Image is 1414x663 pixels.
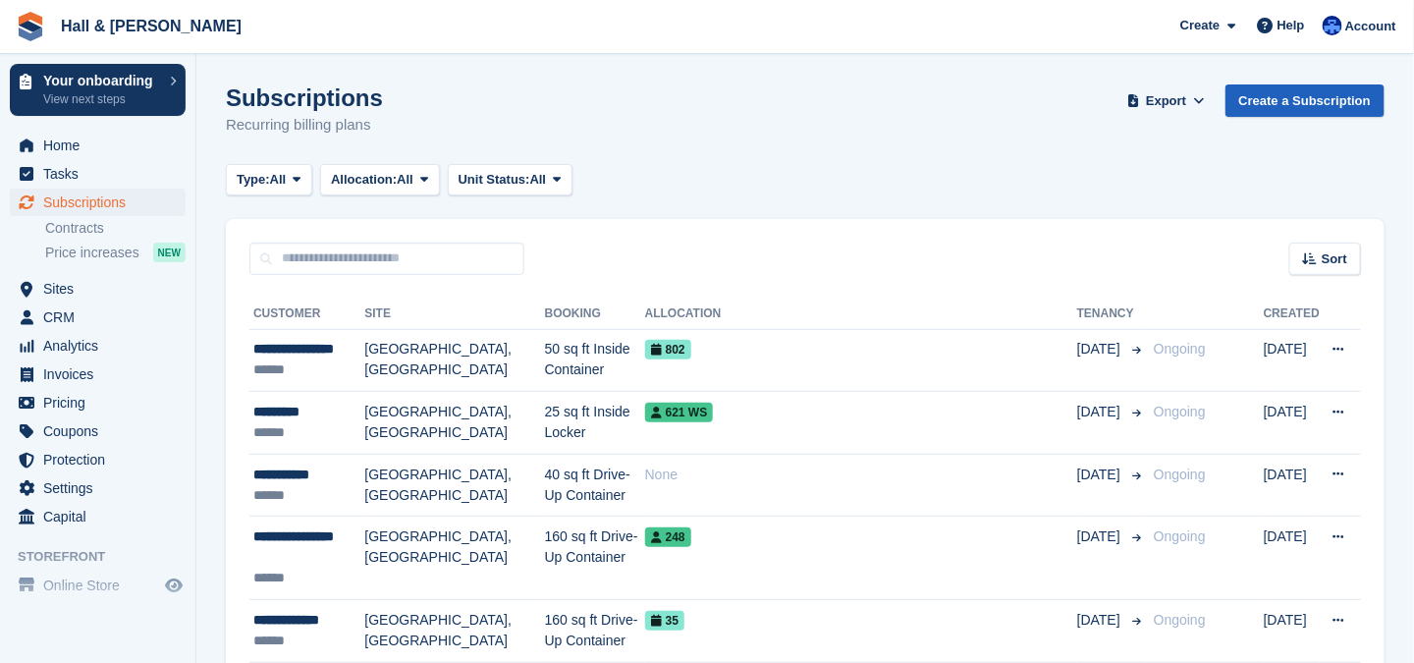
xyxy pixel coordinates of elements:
[1323,16,1342,35] img: Claire Banham
[545,600,645,663] td: 160 sq ft Drive-Up Container
[45,242,186,263] a: Price increases NEW
[1264,517,1320,600] td: [DATE]
[1264,392,1320,455] td: [DATE]
[397,170,413,190] span: All
[645,527,691,547] span: 248
[1345,17,1396,36] span: Account
[10,132,186,159] a: menu
[1264,454,1320,517] td: [DATE]
[459,170,530,190] span: Unit Status:
[1123,84,1210,117] button: Export
[364,454,544,517] td: [GEOGRAPHIC_DATA], [GEOGRAPHIC_DATA]
[10,304,186,331] a: menu
[1264,329,1320,392] td: [DATE]
[226,84,383,111] h1: Subscriptions
[43,189,161,216] span: Subscriptions
[645,465,1077,485] div: None
[364,517,544,600] td: [GEOGRAPHIC_DATA], [GEOGRAPHIC_DATA]
[10,389,186,416] a: menu
[1154,341,1206,357] span: Ongoing
[545,517,645,600] td: 160 sq ft Drive-Up Container
[16,12,45,41] img: stora-icon-8386f47178a22dfd0bd8f6a31ec36ba5ce8667c1dd55bd0f319d3a0aa187defe.svg
[43,160,161,188] span: Tasks
[43,474,161,502] span: Settings
[43,503,161,530] span: Capital
[10,275,186,303] a: menu
[1225,84,1385,117] a: Create a Subscription
[43,417,161,445] span: Coupons
[45,219,186,238] a: Contracts
[545,329,645,392] td: 50 sq ft Inside Container
[645,611,684,631] span: 35
[10,417,186,445] a: menu
[10,572,186,599] a: menu
[43,572,161,599] span: Online Store
[1077,526,1124,547] span: [DATE]
[249,299,364,330] th: Customer
[226,114,383,137] p: Recurring billing plans
[10,474,186,502] a: menu
[43,74,160,87] p: Your onboarding
[1264,600,1320,663] td: [DATE]
[364,299,544,330] th: Site
[43,389,161,416] span: Pricing
[530,170,547,190] span: All
[364,392,544,455] td: [GEOGRAPHIC_DATA], [GEOGRAPHIC_DATA]
[18,547,195,567] span: Storefront
[1154,528,1206,544] span: Ongoing
[10,189,186,216] a: menu
[1146,91,1186,111] span: Export
[331,170,397,190] span: Allocation:
[1077,402,1124,422] span: [DATE]
[43,132,161,159] span: Home
[10,160,186,188] a: menu
[645,299,1077,330] th: Allocation
[53,10,249,42] a: Hall & [PERSON_NAME]
[364,329,544,392] td: [GEOGRAPHIC_DATA], [GEOGRAPHIC_DATA]
[1077,465,1124,485] span: [DATE]
[545,454,645,517] td: 40 sq ft Drive-Up Container
[43,446,161,473] span: Protection
[43,332,161,359] span: Analytics
[237,170,270,190] span: Type:
[645,340,691,359] span: 802
[45,244,139,262] span: Price increases
[43,90,160,108] p: View next steps
[448,164,572,196] button: Unit Status: All
[153,243,186,262] div: NEW
[162,574,186,597] a: Preview store
[645,403,714,422] span: 621 WS
[1154,612,1206,628] span: Ongoing
[1077,339,1124,359] span: [DATE]
[1264,299,1320,330] th: Created
[545,392,645,455] td: 25 sq ft Inside Locker
[1077,299,1146,330] th: Tenancy
[1077,610,1124,631] span: [DATE]
[545,299,645,330] th: Booking
[226,164,312,196] button: Type: All
[1278,16,1305,35] span: Help
[10,503,186,530] a: menu
[10,332,186,359] a: menu
[364,600,544,663] td: [GEOGRAPHIC_DATA], [GEOGRAPHIC_DATA]
[320,164,440,196] button: Allocation: All
[43,275,161,303] span: Sites
[1322,249,1347,269] span: Sort
[10,64,186,116] a: Your onboarding View next steps
[43,304,161,331] span: CRM
[1180,16,1220,35] span: Create
[1154,404,1206,419] span: Ongoing
[270,170,287,190] span: All
[10,360,186,388] a: menu
[43,360,161,388] span: Invoices
[1154,467,1206,482] span: Ongoing
[10,446,186,473] a: menu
